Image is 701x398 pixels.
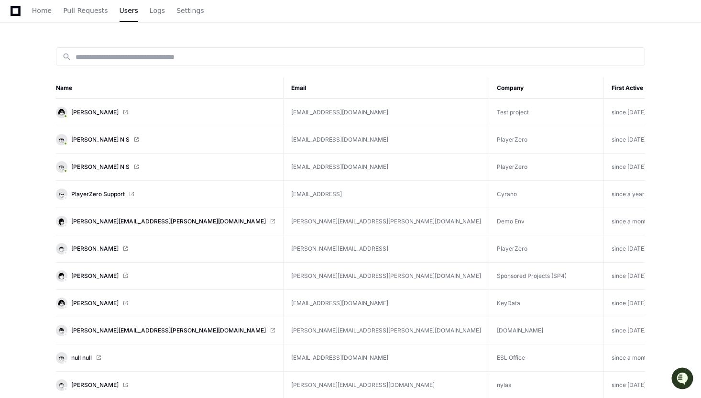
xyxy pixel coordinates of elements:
td: Cyrano [489,181,604,208]
span: [PERSON_NAME][EMAIL_ADDRESS][PERSON_NAME][DOMAIN_NAME] [71,218,266,225]
td: [EMAIL_ADDRESS] [284,181,489,208]
span: [PERSON_NAME] [71,272,119,280]
td: [DOMAIN_NAME] [489,317,604,344]
td: Sponsored Projects (SP4) [489,263,604,290]
th: First Active [604,77,661,99]
span: Logs [150,8,165,13]
a: [PERSON_NAME] [56,270,275,282]
span: Settings [176,8,204,13]
td: ESL Office [489,344,604,372]
img: 1.svg [57,271,66,280]
a: [PERSON_NAME] [56,298,275,309]
iframe: Open customer support [670,366,696,392]
div: Start new chat [33,71,157,81]
td: [EMAIL_ADDRESS][DOMAIN_NAME] [284,290,489,317]
img: 12.svg [57,326,66,335]
a: PlayerZero Support [56,188,275,200]
img: 16.svg [57,108,66,117]
img: 13.svg [57,135,66,144]
img: 8.svg [57,244,66,253]
a: [PERSON_NAME] [56,243,275,254]
td: PlayerZero [489,235,604,263]
td: since [DATE] [604,126,661,154]
span: null null [71,354,92,362]
td: PlayerZero [489,126,604,154]
img: 8.svg [57,380,66,389]
span: [PERSON_NAME] [71,245,119,253]
span: [PERSON_NAME] N S [71,163,130,171]
img: 13.svg [57,162,66,171]
a: null null [56,352,275,364]
td: PlayerZero [489,154,604,181]
td: since [DATE] [604,235,661,263]
td: [EMAIL_ADDRESS][DOMAIN_NAME] [284,99,489,126]
td: Demo Env [489,208,604,235]
span: Pylon [95,100,116,108]
span: [PERSON_NAME][EMAIL_ADDRESS][PERSON_NAME][DOMAIN_NAME] [71,327,266,334]
td: [PERSON_NAME][EMAIL_ADDRESS] [284,235,489,263]
span: [PERSON_NAME] [71,299,119,307]
td: since [DATE] [604,263,661,290]
img: 13.svg [57,353,66,362]
img: 13.svg [57,189,66,199]
a: [PERSON_NAME] N S [56,161,275,173]
mat-icon: search [62,52,72,62]
td: [PERSON_NAME][EMAIL_ADDRESS][PERSON_NAME][DOMAIN_NAME] [284,208,489,235]
td: since [DATE] [604,99,661,126]
a: [PERSON_NAME] N S [56,134,275,145]
a: Powered byPylon [67,100,116,108]
td: [EMAIL_ADDRESS][DOMAIN_NAME] [284,344,489,372]
span: PlayerZero Support [71,190,125,198]
span: [PERSON_NAME] [71,109,119,116]
img: 11.svg [57,217,66,226]
td: since a month ago [604,208,661,235]
td: since a month ago [604,344,661,372]
td: [EMAIL_ADDRESS][DOMAIN_NAME] [284,126,489,154]
span: Users [120,8,138,13]
div: Welcome [10,38,174,54]
a: [PERSON_NAME] [56,107,275,118]
td: Test project [489,99,604,126]
a: [PERSON_NAME] [56,379,275,391]
img: PlayerZero [10,10,29,29]
td: KeyData [489,290,604,317]
td: [PERSON_NAME][EMAIL_ADDRESS][PERSON_NAME][DOMAIN_NAME] [284,317,489,344]
span: [PERSON_NAME] N S [71,136,130,144]
th: Email [284,77,489,99]
td: [PERSON_NAME][EMAIL_ADDRESS][PERSON_NAME][DOMAIN_NAME] [284,263,489,290]
th: Name [56,77,284,99]
span: [PERSON_NAME] [71,381,119,389]
a: [PERSON_NAME][EMAIL_ADDRESS][PERSON_NAME][DOMAIN_NAME] [56,325,275,336]
td: since [DATE] [604,317,661,344]
a: [PERSON_NAME][EMAIL_ADDRESS][PERSON_NAME][DOMAIN_NAME] [56,216,275,227]
img: 1756235613930-3d25f9e4-fa56-45dd-b3ad-e072dfbd1548 [10,71,27,88]
button: Start new chat [163,74,174,86]
th: Company [489,77,604,99]
td: since [DATE] [604,290,661,317]
span: Home [32,8,52,13]
td: since a year ago [604,181,661,208]
td: [EMAIL_ADDRESS][DOMAIN_NAME] [284,154,489,181]
td: since [DATE] [604,154,661,181]
img: 15.svg [57,298,66,308]
div: We're offline, but we'll be back soon! [33,81,139,88]
span: Pull Requests [63,8,108,13]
